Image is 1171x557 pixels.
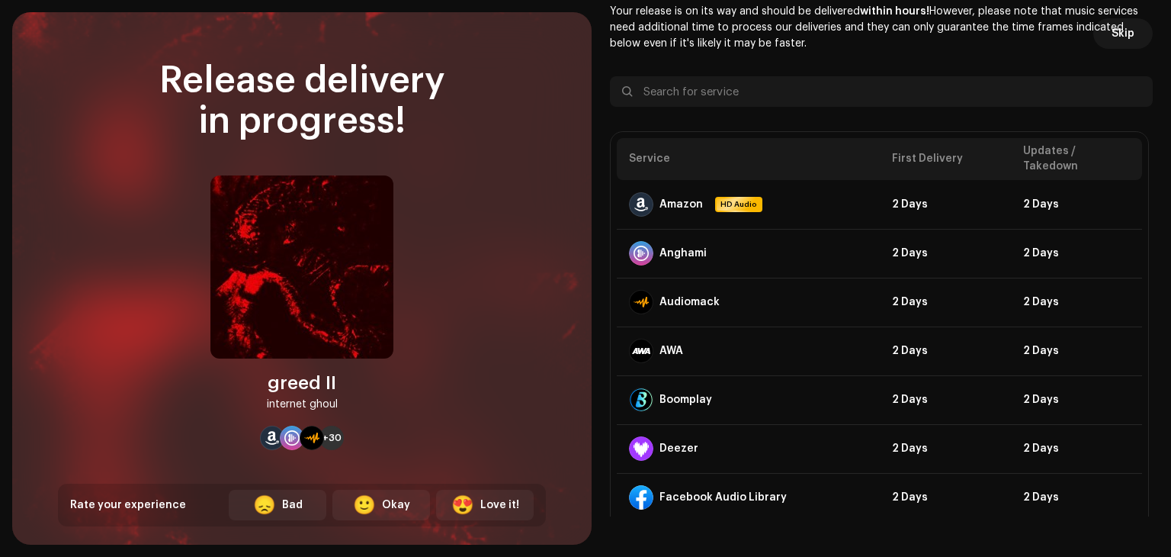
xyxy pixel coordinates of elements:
span: Rate your experience [70,500,186,510]
td: 2 Days [1011,473,1142,522]
td: 2 Days [1011,180,1142,229]
td: 2 Days [880,180,1011,229]
div: greed II [268,371,336,395]
img: a45ea8d4-606d-4fa7-bef1-70ef021ea86e [210,175,393,359]
td: 2 Days [880,278,1011,327]
div: Deezer [659,443,698,455]
td: 2 Days [1011,278,1142,327]
span: +30 [322,432,342,444]
p: Your release is on its way and should be delivered However, please note that music services need ... [610,4,1153,52]
div: 🙂 [353,496,376,514]
div: Bad [282,497,303,514]
td: 2 Days [1011,375,1142,424]
div: Audiomack [659,296,720,308]
b: within hours! [860,6,929,17]
div: Boomplay [659,394,712,406]
td: 2 Days [880,424,1011,473]
th: First Delivery [880,138,1011,180]
input: Search for service [610,76,1153,107]
td: 2 Days [1011,327,1142,375]
td: 2 Days [880,473,1011,522]
button: Skip [1093,18,1153,49]
div: Facebook Audio Library [659,491,787,504]
div: Love it! [480,497,519,514]
td: 2 Days [880,327,1011,375]
div: Okay [382,497,410,514]
td: 2 Days [880,375,1011,424]
td: 2 Days [1011,229,1142,278]
th: Service [617,138,880,180]
div: Release delivery in progress! [58,61,546,142]
div: 😍 [451,496,474,514]
div: Amazon [659,198,703,211]
td: 2 Days [1011,424,1142,473]
td: 2 Days [880,229,1011,278]
div: internet ghoul [267,395,338,414]
th: Updates / Takedown [1011,138,1142,180]
div: 😞 [253,496,276,514]
div: AWA [659,345,683,357]
span: Skip [1112,18,1134,49]
span: HD Audio [717,198,761,211]
div: Anghami [659,247,707,259]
